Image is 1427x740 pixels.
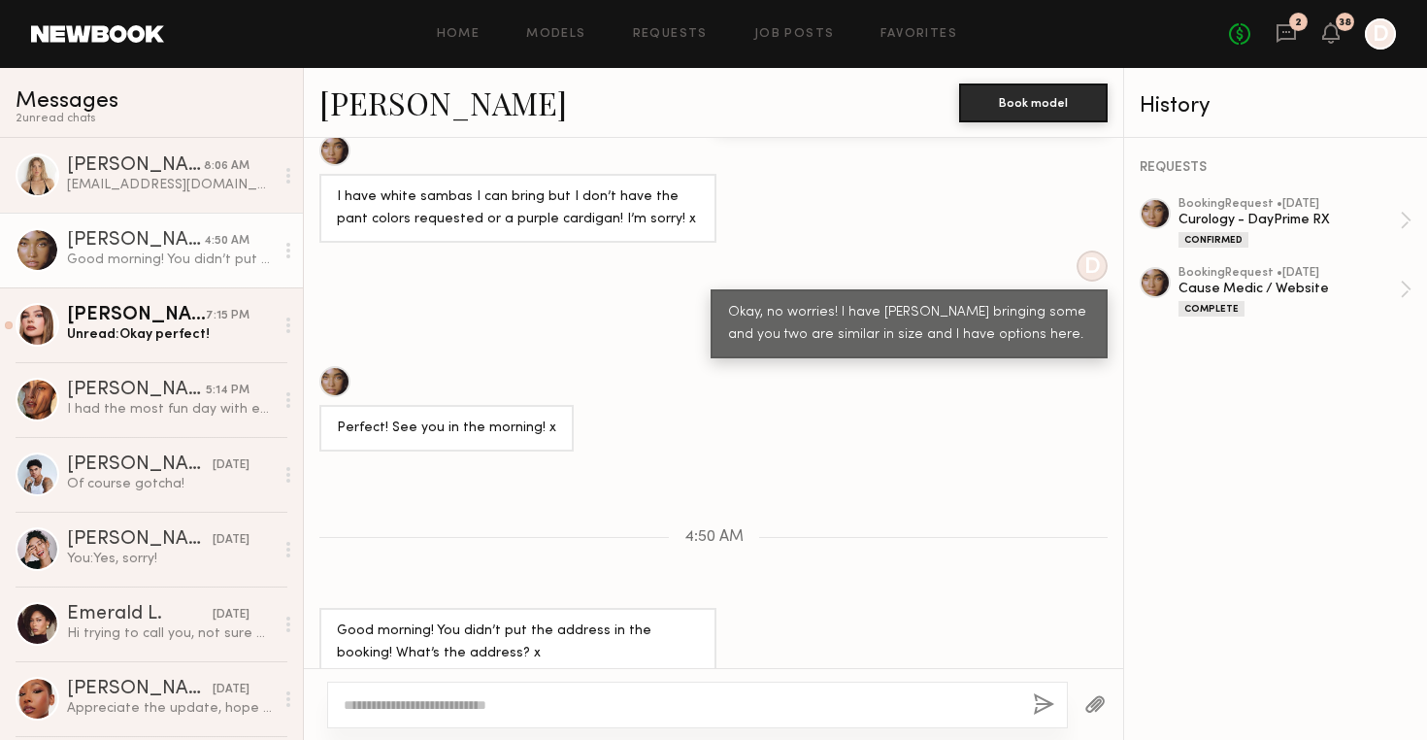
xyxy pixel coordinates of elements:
div: Hi trying to call you, not sure where the studio is [67,624,274,643]
a: [PERSON_NAME] [319,82,567,123]
div: Good morning! You didn’t put the address in the booking! What’s the address? x [67,251,274,269]
div: Unread: Okay perfect! [67,325,274,344]
div: [PERSON_NAME] [67,306,206,325]
div: [DATE] [213,681,249,699]
div: [EMAIL_ADDRESS][DOMAIN_NAME] :) [67,176,274,194]
div: Appreciate the update, hope to work with you on the next one! [67,699,274,718]
div: Good morning! You didn’t put the address in the booking! What’s the address? x [337,621,699,665]
button: Book model [959,84,1108,122]
div: [DATE] [213,606,249,624]
a: Book model [959,93,1108,110]
div: 4:50 AM [204,232,249,251]
div: [DATE] [213,456,249,475]
div: [PERSON_NAME] [67,231,204,251]
div: [PERSON_NAME] [67,680,213,699]
span: 4:50 AM [684,529,744,546]
a: Home [437,28,481,41]
div: Curology - DayPrime RX [1178,211,1400,229]
div: I had the most fun day with everyone! Thank you so much for having me. You guys are so amazing an... [67,400,274,419]
div: Confirmed [1178,232,1248,248]
div: Perfect! See you in the morning! x [337,418,556,440]
div: Emerald L. [67,605,213,624]
span: Messages [16,90,118,113]
div: booking Request • [DATE] [1178,267,1400,280]
div: 7:15 PM [206,307,249,325]
div: You: Yes, sorry! [67,550,274,568]
div: Cause Medic / Website [1178,280,1400,298]
div: Okay, no worries! I have [PERSON_NAME] bringing some and you two are similar in size and I have o... [728,302,1090,347]
div: 38 [1339,17,1351,28]
a: bookingRequest •[DATE]Cause Medic / WebsiteComplete [1178,267,1411,317]
a: bookingRequest •[DATE]Curology - DayPrime RXConfirmed [1178,198,1411,248]
a: Job Posts [754,28,835,41]
a: Models [526,28,585,41]
div: 8:06 AM [204,157,249,176]
div: [PERSON_NAME] [67,156,204,176]
div: 2 [1295,17,1302,28]
div: History [1140,95,1411,118]
div: booking Request • [DATE] [1178,198,1400,211]
div: Complete [1178,301,1244,317]
div: Of course gotcha! [67,475,274,493]
div: [PERSON_NAME] [67,455,213,475]
div: REQUESTS [1140,161,1411,175]
div: I have white sambas I can bring but I don’t have the pant colors requested or a purple cardigan! ... [337,186,699,231]
a: Requests [633,28,708,41]
a: D [1365,18,1396,50]
div: 5:14 PM [206,382,249,400]
div: [DATE] [213,531,249,550]
div: [PERSON_NAME] [67,530,213,550]
a: 2 [1276,22,1297,47]
div: [PERSON_NAME] [67,381,206,400]
a: Favorites [880,28,957,41]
